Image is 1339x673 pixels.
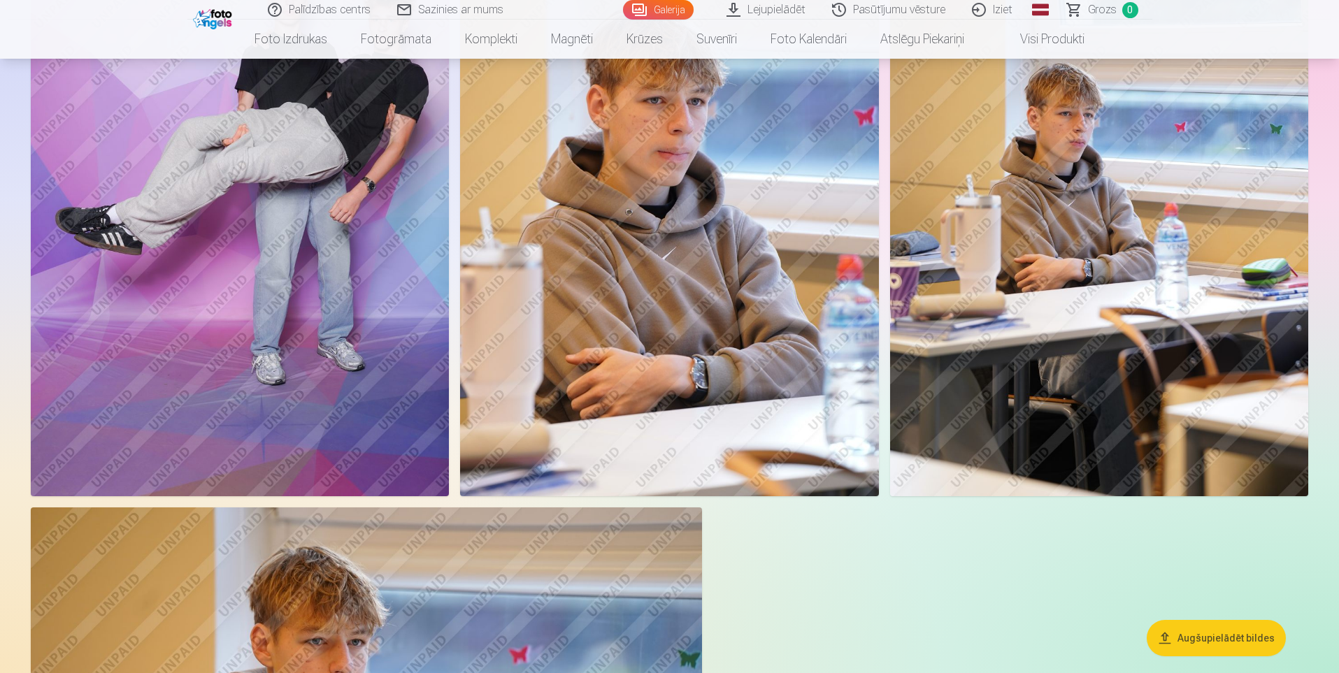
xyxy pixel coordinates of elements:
[344,20,448,59] a: Fotogrāmata
[754,20,864,59] a: Foto kalendāri
[1122,2,1138,18] span: 0
[193,6,236,29] img: /fa1
[238,20,344,59] a: Foto izdrukas
[864,20,981,59] a: Atslēgu piekariņi
[1088,1,1117,18] span: Grozs
[448,20,534,59] a: Komplekti
[610,20,680,59] a: Krūzes
[1147,620,1286,656] button: Augšupielādēt bildes
[981,20,1101,59] a: Visi produkti
[680,20,754,59] a: Suvenīri
[534,20,610,59] a: Magnēti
